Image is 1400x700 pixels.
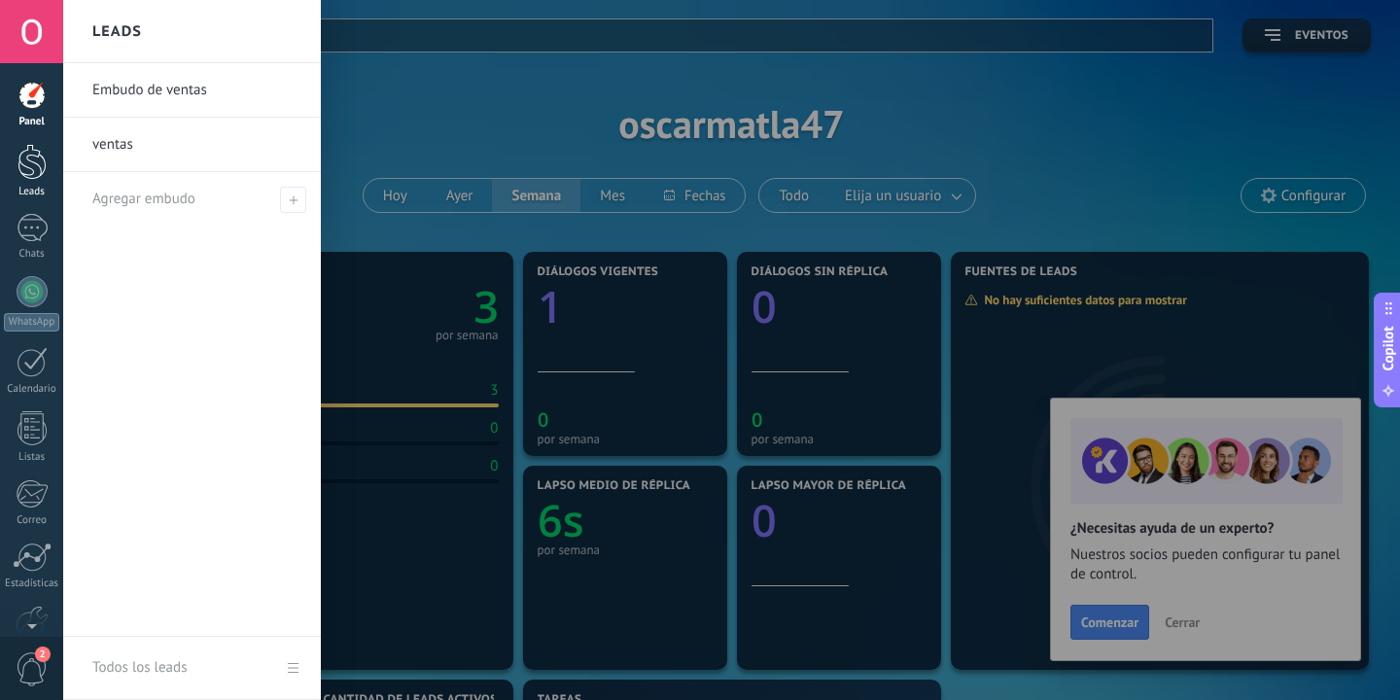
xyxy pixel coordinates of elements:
[280,187,306,213] span: Agregar embudo
[4,383,60,396] div: Calendario
[92,1,142,62] h2: Leads
[63,637,321,700] a: Todos los leads
[92,641,187,695] div: Todos los leads
[4,514,60,527] div: Correo
[4,248,60,261] div: Chats
[92,118,301,172] a: ventas
[92,190,195,208] span: Agregar embudo
[92,63,301,118] a: Embudo de ventas
[4,577,60,590] div: Estadísticas
[4,116,60,128] div: Panel
[4,313,59,332] div: WhatsApp
[35,647,51,662] span: 2
[1379,327,1398,371] span: Copilot
[4,451,60,464] div: Listas
[4,186,60,198] div: Leads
